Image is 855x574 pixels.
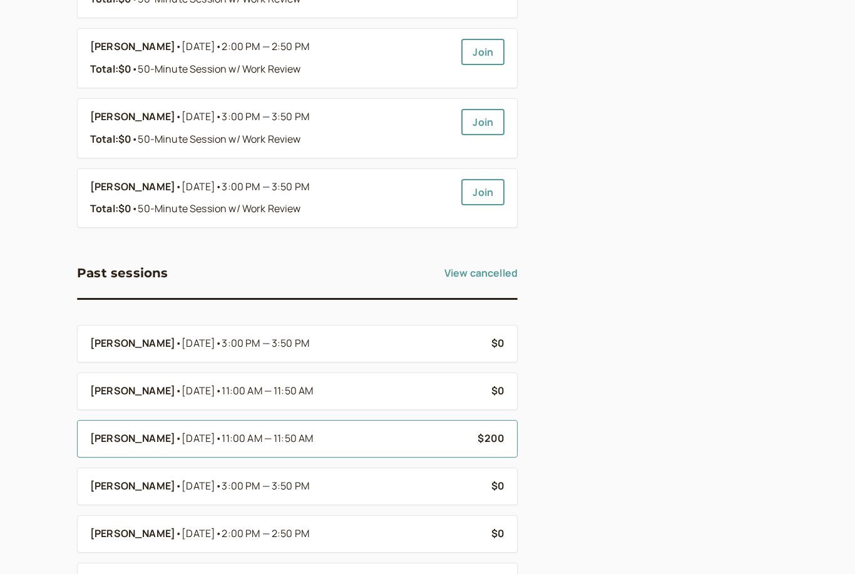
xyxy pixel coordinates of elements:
span: • [215,384,222,398]
a: Join [461,39,504,66]
strong: Total: $0 [90,202,131,216]
span: • [175,180,182,196]
span: • [215,337,222,351]
span: • [175,431,182,448]
span: • [175,110,182,126]
a: Join [461,110,504,136]
span: • [131,133,138,146]
b: $200 [478,432,504,446]
span: • [215,527,222,541]
span: • [175,526,182,543]
span: 2:00 PM — 2:50 PM [222,40,309,54]
b: [PERSON_NAME] [90,336,175,352]
a: [PERSON_NAME]•[DATE]•2:00 PM — 2:50 PMTotal:$0•50-Minute Session w/ Work Review [90,39,451,78]
strong: Total: $0 [90,133,131,146]
span: • [215,40,222,54]
span: • [131,202,138,216]
span: [DATE] [182,180,309,196]
span: 2:00 PM — 2:50 PM [222,527,309,541]
b: [PERSON_NAME] [90,384,175,400]
b: [PERSON_NAME] [90,526,175,543]
span: [DATE] [182,110,309,126]
a: View cancelled [444,264,518,284]
b: [PERSON_NAME] [90,39,175,56]
b: $0 [491,527,504,541]
a: [PERSON_NAME]•[DATE]•2:00 PM — 2:50 PM [90,526,481,543]
b: $0 [491,384,504,398]
span: 3:00 PM — 3:50 PM [222,479,309,493]
span: [DATE] [182,384,313,400]
a: [PERSON_NAME]•[DATE]•3:00 PM — 3:50 PM [90,336,481,352]
span: [DATE] [182,336,309,352]
span: • [131,63,138,76]
b: $0 [491,479,504,493]
span: [DATE] [182,479,309,495]
a: [PERSON_NAME]•[DATE]•3:00 PM — 3:50 PMTotal:$0•50-Minute Session w/ Work Review [90,110,451,148]
span: • [215,479,222,493]
span: 3:00 PM — 3:50 PM [222,110,309,124]
b: $0 [491,337,504,351]
a: [PERSON_NAME]•[DATE]•3:00 PM — 3:50 PMTotal:$0•50-Minute Session w/ Work Review [90,180,451,218]
span: 50-Minute Session w/ Work Review [131,63,300,76]
span: • [175,336,182,352]
span: 50-Minute Session w/ Work Review [131,133,300,146]
a: [PERSON_NAME]•[DATE]•11:00 AM — 11:50 AM [90,431,468,448]
span: • [215,180,222,194]
span: 11:00 AM — 11:50 AM [222,384,313,398]
iframe: Chat Widget [792,514,855,574]
span: • [175,384,182,400]
span: 11:00 AM — 11:50 AM [222,432,313,446]
b: [PERSON_NAME] [90,479,175,495]
strong: Total: $0 [90,63,131,76]
span: 3:00 PM — 3:50 PM [222,337,309,351]
span: • [215,432,222,446]
span: 50-Minute Session w/ Work Review [131,202,300,216]
span: • [175,39,182,56]
b: [PERSON_NAME] [90,110,175,126]
a: [PERSON_NAME]•[DATE]•3:00 PM — 3:50 PM [90,479,481,495]
a: Join [461,180,504,206]
a: [PERSON_NAME]•[DATE]•11:00 AM — 11:50 AM [90,384,481,400]
span: • [215,110,222,124]
span: [DATE] [182,39,309,56]
span: • [175,479,182,495]
h3: Past sessions [77,264,168,284]
span: 3:00 PM — 3:50 PM [222,180,309,194]
b: [PERSON_NAME] [90,180,175,196]
span: [DATE] [182,431,313,448]
span: [DATE] [182,526,309,543]
b: [PERSON_NAME] [90,431,175,448]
